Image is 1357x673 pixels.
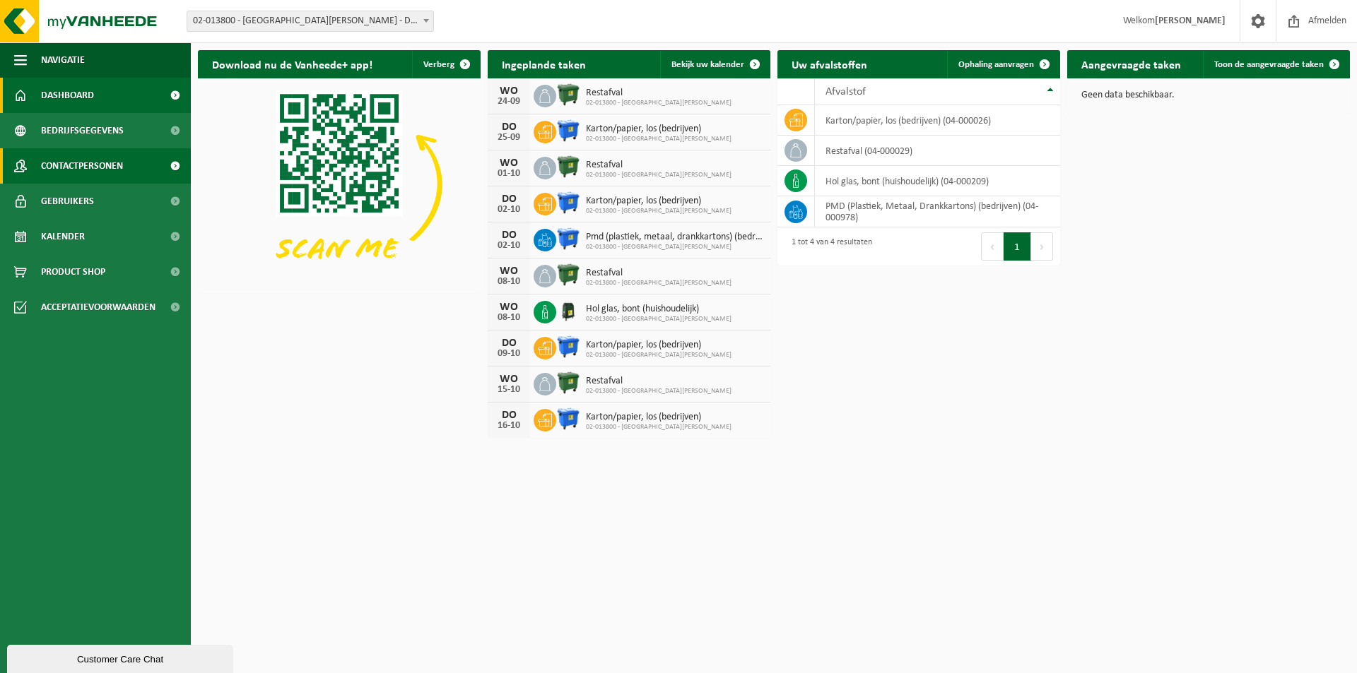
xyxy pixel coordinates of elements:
a: Ophaling aanvragen [947,50,1059,78]
div: DO [495,193,523,205]
div: 24-09 [495,97,523,107]
img: WB-1100-HPE-BE-01 [556,191,580,215]
div: 02-10 [495,241,523,251]
span: Kalender [41,219,85,254]
span: 02-013800 - [GEOGRAPHIC_DATA][PERSON_NAME] [586,423,732,431]
div: WO [495,266,523,277]
span: 02-013800 - BLUE WOODS HOTEL - DEERLIJK [187,11,433,31]
span: 02-013800 - [GEOGRAPHIC_DATA][PERSON_NAME] [586,135,732,143]
a: Toon de aangevraagde taken [1203,50,1349,78]
td: restafval (04-000029) [815,136,1060,166]
img: WB-1100-HPE-BE-01 [556,335,580,359]
h2: Aangevraagde taken [1067,50,1195,78]
span: Contactpersonen [41,148,123,184]
h2: Ingeplande taken [488,50,600,78]
span: Restafval [586,88,732,99]
span: 02-013800 - [GEOGRAPHIC_DATA][PERSON_NAME] [586,99,732,107]
div: 01-10 [495,169,523,179]
span: Product Shop [41,254,105,290]
img: WB-1100-HPE-BE-01 [556,407,580,431]
p: Geen data beschikbaar. [1081,90,1336,100]
td: karton/papier, los (bedrijven) (04-000026) [815,105,1060,136]
span: Dashboard [41,78,94,113]
div: 15-10 [495,385,523,395]
span: Hol glas, bont (huishoudelijk) [586,304,732,315]
strong: [PERSON_NAME] [1155,16,1226,26]
div: DO [495,121,523,133]
span: 02-013800 - [GEOGRAPHIC_DATA][PERSON_NAME] [586,171,732,179]
h2: Uw afvalstoffen [777,50,881,78]
span: 02-013800 - BLUE WOODS HOTEL - DEERLIJK [187,11,434,32]
span: 02-013800 - [GEOGRAPHIC_DATA][PERSON_NAME] [586,351,732,359]
button: Verberg [412,50,479,78]
span: Toon de aangevraagde taken [1214,60,1324,69]
span: Gebruikers [41,184,94,219]
span: Karton/papier, los (bedrijven) [586,412,732,423]
span: 02-013800 - [GEOGRAPHIC_DATA][PERSON_NAME] [586,387,732,395]
a: Bekijk uw kalender [660,50,769,78]
span: Navigatie [41,42,85,78]
div: WO [495,85,523,97]
img: WB-1100-HPE-GN-01 [556,371,580,395]
span: Karton/papier, los (bedrijven) [586,196,732,207]
div: 1 tot 4 van 4 resultaten [785,231,872,262]
div: WO [495,157,523,169]
div: DO [495,338,523,349]
span: Bedrijfsgegevens [41,113,124,148]
span: Restafval [586,376,732,387]
span: Restafval [586,160,732,171]
div: 09-10 [495,349,523,359]
button: 1 [1004,232,1031,261]
span: Karton/papier, los (bedrijven) [586,124,732,135]
div: 16-10 [495,421,523,431]
span: Bekijk uw kalender [671,60,744,69]
button: Next [1031,232,1053,261]
span: Restafval [586,268,732,279]
button: Previous [981,232,1004,261]
span: 02-013800 - [GEOGRAPHIC_DATA][PERSON_NAME] [586,279,732,287]
span: 02-013800 - [GEOGRAPHIC_DATA][PERSON_NAME] [586,207,732,215]
div: 08-10 [495,277,523,287]
span: Afvalstof [826,86,866,97]
span: 02-013800 - [GEOGRAPHIC_DATA][PERSON_NAME] [586,243,763,251]
span: 02-013800 - [GEOGRAPHIC_DATA][PERSON_NAME] [586,315,732,323]
img: WB-1100-HPE-BE-01 [556,227,580,251]
img: WB-1100-HPE-BE-01 [556,119,580,143]
td: PMD (Plastiek, Metaal, Drankkartons) (bedrijven) (04-000978) [815,196,1060,227]
div: DO [495,410,523,421]
div: DO [495,230,523,241]
img: WB-1100-HPE-GN-01 [556,263,580,287]
div: WO [495,374,523,385]
div: 02-10 [495,205,523,215]
iframe: chat widget [7,642,236,673]
img: WB-1100-HPE-GN-01 [556,155,580,179]
span: Ophaling aanvragen [958,60,1034,69]
img: WB-1100-HPE-GN-01 [556,83,580,107]
img: Download de VHEPlus App [198,78,481,290]
span: Verberg [423,60,454,69]
div: 25-09 [495,133,523,143]
span: Acceptatievoorwaarden [41,290,155,325]
span: Karton/papier, los (bedrijven) [586,340,732,351]
td: hol glas, bont (huishoudelijk) (04-000209) [815,166,1060,196]
div: WO [495,302,523,313]
div: 08-10 [495,313,523,323]
img: CR-HR-1C-1000-PES-01 [556,299,580,323]
span: Pmd (plastiek, metaal, drankkartons) (bedrijven) [586,232,763,243]
h2: Download nu de Vanheede+ app! [198,50,387,78]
